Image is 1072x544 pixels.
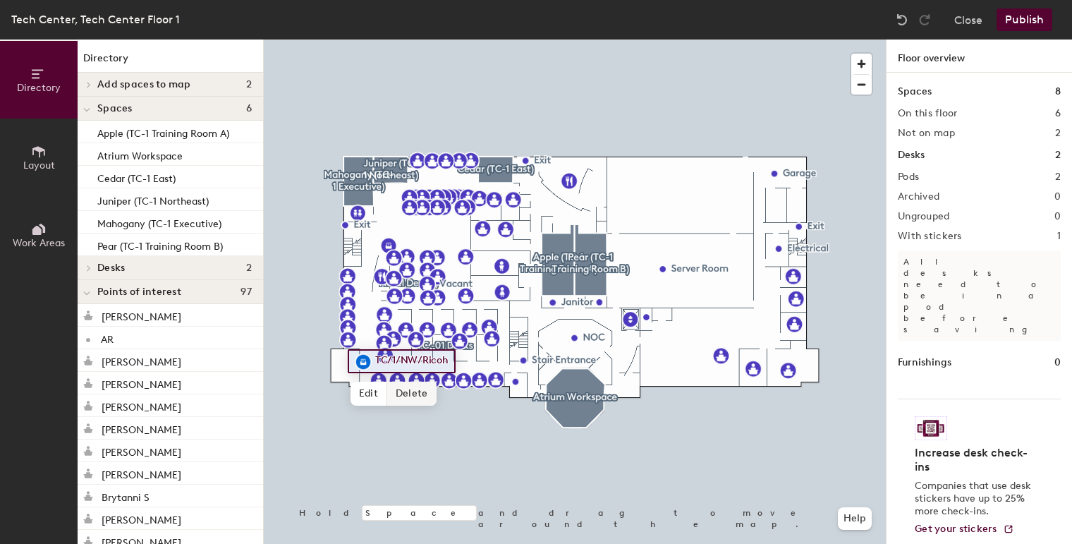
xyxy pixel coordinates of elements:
p: Companies that use desk stickers have up to 25% more check-ins. [915,480,1035,518]
h2: Archived [898,191,939,203]
p: [PERSON_NAME] [102,510,181,526]
h2: 0 [1054,191,1061,203]
h1: Directory [78,51,263,73]
p: [PERSON_NAME] [102,420,181,436]
p: AR [101,330,114,346]
p: [PERSON_NAME] [102,465,181,481]
p: [PERSON_NAME] [102,307,181,323]
span: Spaces [97,103,133,114]
h1: Desks [898,147,925,163]
h1: Furnishings [898,355,951,370]
h2: Not on map [898,128,955,139]
span: Get your stickers [915,523,997,535]
span: 97 [240,286,252,298]
h1: 2 [1055,147,1061,163]
p: [PERSON_NAME] [102,442,181,459]
h2: Ungrouped [898,211,950,222]
h2: On this floor [898,108,958,119]
span: 6 [246,103,252,114]
h1: 8 [1055,84,1061,99]
p: Cedar (TC-1 East) [97,169,176,185]
img: Undo [895,13,909,27]
a: Get your stickers [915,524,1014,536]
h2: 6 [1055,108,1061,119]
span: Edit [351,382,387,406]
p: Pear (TC-1 Training Room B) [97,236,223,253]
span: Directory [17,82,61,94]
span: 2 [246,262,252,274]
h2: 2 [1055,171,1061,183]
span: 2 [246,79,252,90]
p: Apple (TC-1 Training Room A) [97,123,229,140]
h1: Floor overview [887,40,1072,73]
h2: 0 [1054,211,1061,222]
span: Delete [387,382,437,406]
img: Sticker logo [915,416,947,440]
h1: Spaces [898,84,932,99]
h4: Increase desk check-ins [915,446,1035,474]
span: Points of interest [97,286,181,298]
span: Add spaces to map [97,79,191,90]
p: All desks need to be in a pod before saving [898,250,1061,341]
div: Tech Center, Tech Center Floor 1 [11,11,180,28]
p: [PERSON_NAME] [102,397,181,413]
p: Brytanni S [102,488,150,504]
span: Desks [97,262,125,274]
h2: With stickers [898,231,962,242]
h2: 2 [1055,128,1061,139]
span: Layout [23,159,55,171]
p: Mahogany (TC-1 Executive) [97,214,221,230]
button: Close [954,8,982,31]
span: Work Areas [13,237,65,249]
p: [PERSON_NAME] [102,352,181,368]
h2: 1 [1057,231,1061,242]
p: Juniper (TC-1 Northeast) [97,191,209,207]
p: Atrium Workspace [97,146,183,162]
h2: Pods [898,171,919,183]
h1: 0 [1054,355,1061,370]
p: [PERSON_NAME] [102,375,181,391]
button: Help [838,507,872,530]
img: Redo [918,13,932,27]
button: Publish [997,8,1052,31]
